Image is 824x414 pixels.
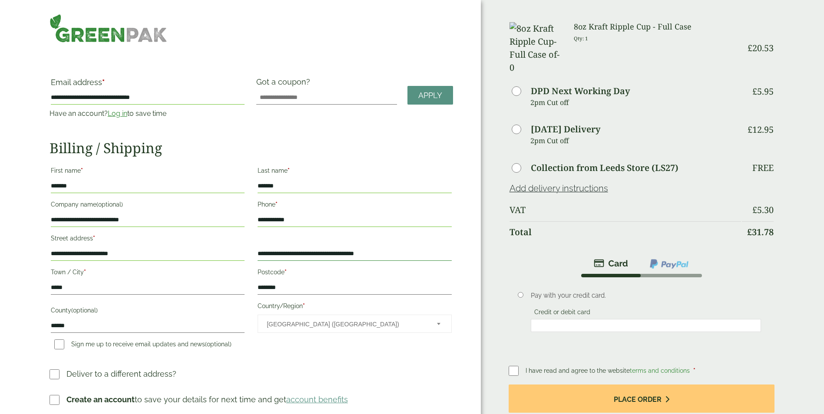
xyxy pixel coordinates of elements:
label: Got a coupon? [256,77,314,91]
abbr: required [303,302,305,309]
span: £ [752,85,757,97]
label: Credit or debit card [531,309,594,318]
img: ppcp-gateway.png [649,258,689,269]
iframe: Secure card payment input frame [533,322,758,329]
abbr: required [84,269,86,276]
span: £ [752,204,757,216]
bdi: 20.53 [748,42,774,54]
p: Have an account? to save time [50,108,246,119]
h2: Billing / Shipping [50,140,453,156]
img: 8oz Kraft Ripple Cup-Full Case of-0 [510,22,563,74]
a: terms and conditions [630,367,690,374]
th: Total [510,221,741,243]
label: Country/Region [258,300,451,315]
label: Collection from Leeds Store (LS27) [531,164,678,172]
p: 2pm Cut off [530,96,741,109]
p: Pay with your credit card. [531,291,761,300]
small: Qty: 1 [574,35,588,42]
label: Phone [258,198,451,213]
bdi: 5.30 [752,204,774,216]
abbr: required [288,167,290,174]
img: stripe.png [594,258,628,269]
p: 2pm Cut off [530,134,741,147]
span: Country/Region [258,315,451,333]
strong: Create an account [66,395,135,404]
span: (optional) [71,307,98,314]
span: United Kingdom (UK) [267,315,425,333]
abbr: required [81,167,83,174]
a: Apply [407,86,453,105]
abbr: required [93,235,95,242]
p: to save your details for next time and get [66,394,348,405]
h3: 8oz Kraft Ripple Cup - Full Case [574,22,741,32]
bdi: 31.78 [747,226,774,238]
label: [DATE] Delivery [531,125,600,134]
input: Sign me up to receive email updates and news(optional) [54,339,64,349]
p: Free [752,163,774,173]
label: DPD Next Working Day [531,87,630,95]
abbr: required [275,201,278,208]
a: account benefits [286,395,348,404]
bdi: 12.95 [748,124,774,135]
a: Log in [108,109,127,118]
span: £ [748,124,752,135]
label: Street address [51,232,245,247]
span: I have read and agree to the website [526,367,692,374]
label: Last name [258,164,451,179]
span: (optional) [96,201,123,208]
label: Sign me up to receive email updates and news [51,341,235,350]
label: First name [51,164,245,179]
th: VAT [510,200,741,220]
a: Add delivery instructions [510,183,608,194]
bdi: 5.95 [752,85,774,97]
span: £ [748,42,752,54]
label: Email address [51,79,245,91]
span: (optional) [205,341,232,348]
label: Postcode [258,266,451,281]
abbr: required [102,78,105,87]
abbr: required [285,269,287,276]
p: Deliver to a different address? [66,368,176,380]
label: County [51,304,245,319]
span: Apply [418,91,442,100]
abbr: required [693,367,695,374]
label: Town / City [51,266,245,281]
span: £ [747,226,752,238]
label: Company name [51,198,245,213]
button: Place order [509,384,775,413]
img: GreenPak Supplies [50,14,167,43]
